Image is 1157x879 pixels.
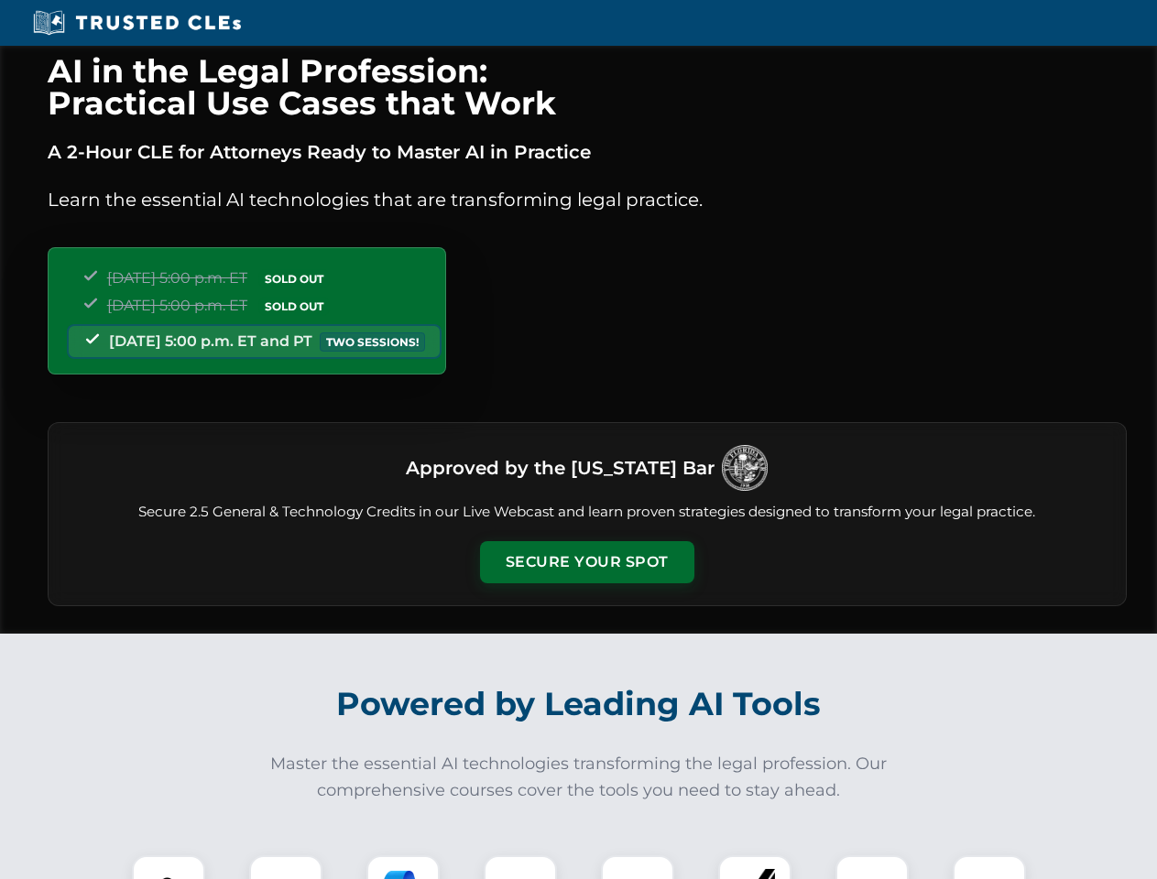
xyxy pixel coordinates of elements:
h2: Powered by Leading AI Tools [71,672,1086,736]
span: SOLD OUT [258,297,330,316]
span: SOLD OUT [258,269,330,288]
img: Trusted CLEs [27,9,246,37]
h1: AI in the Legal Profession: Practical Use Cases that Work [48,55,1127,119]
button: Secure Your Spot [480,541,694,583]
p: Secure 2.5 General & Technology Credits in our Live Webcast and learn proven strategies designed ... [71,502,1104,523]
h3: Approved by the [US_STATE] Bar [406,451,715,484]
p: Master the essential AI technologies transforming the legal profession. Our comprehensive courses... [258,751,900,804]
p: Learn the essential AI technologies that are transforming legal practice. [48,185,1127,214]
span: [DATE] 5:00 p.m. ET [107,297,247,314]
img: Logo [722,445,768,491]
span: [DATE] 5:00 p.m. ET [107,269,247,287]
p: A 2-Hour CLE for Attorneys Ready to Master AI in Practice [48,137,1127,167]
